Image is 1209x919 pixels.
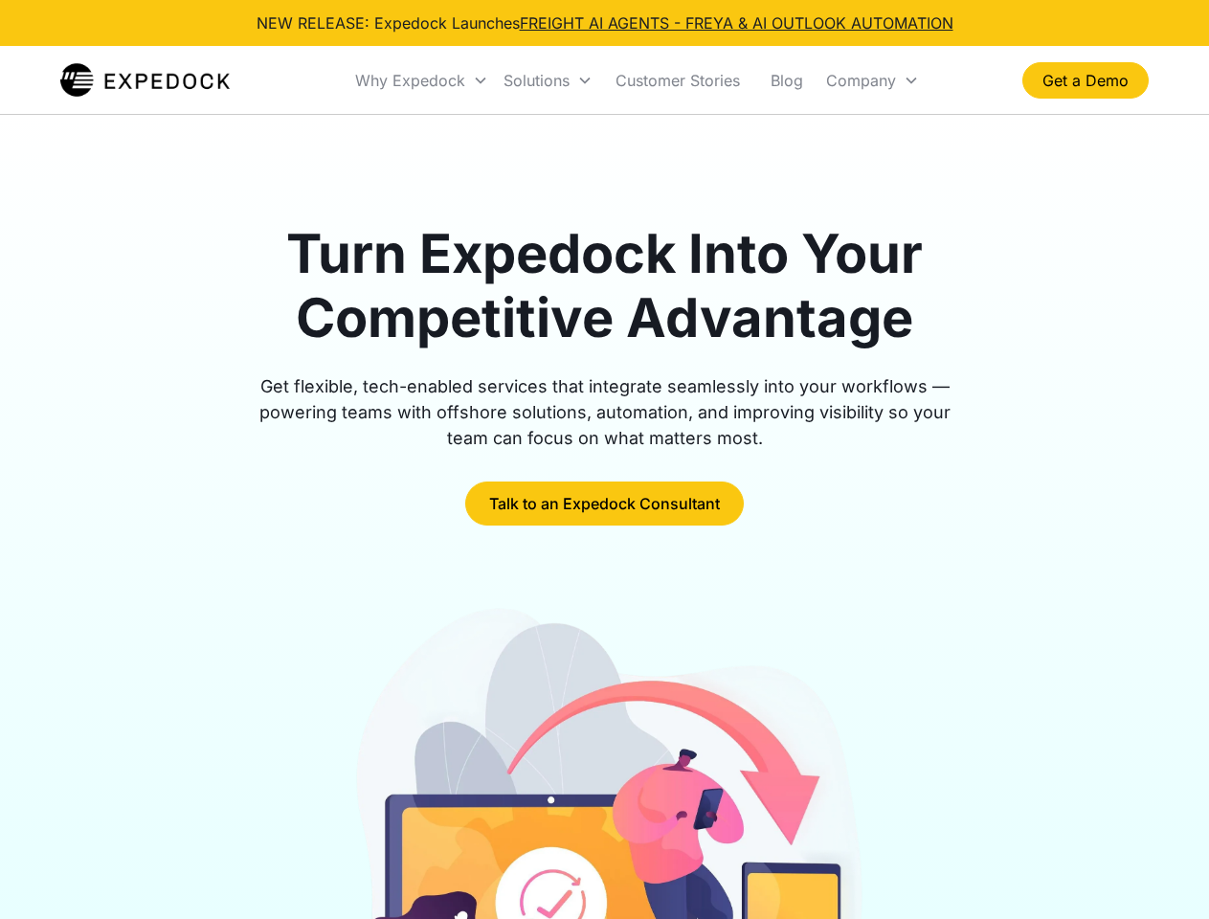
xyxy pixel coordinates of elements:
[1022,62,1149,99] a: Get a Demo
[257,11,953,34] div: NEW RELEASE: Expedock Launches
[504,71,570,90] div: Solutions
[818,48,927,113] div: Company
[755,48,818,113] a: Blog
[347,48,496,113] div: Why Expedock
[60,61,230,100] a: home
[826,71,896,90] div: Company
[496,48,600,113] div: Solutions
[237,373,973,451] div: Get flexible, tech-enabled services that integrate seamlessly into your workflows — powering team...
[520,13,953,33] a: FREIGHT AI AGENTS - FREYA & AI OUTLOOK AUTOMATION
[60,61,230,100] img: Expedock Logo
[1113,827,1209,919] iframe: Chat Widget
[600,48,755,113] a: Customer Stories
[237,222,973,350] h1: Turn Expedock Into Your Competitive Advantage
[465,482,744,526] a: Talk to an Expedock Consultant
[355,71,465,90] div: Why Expedock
